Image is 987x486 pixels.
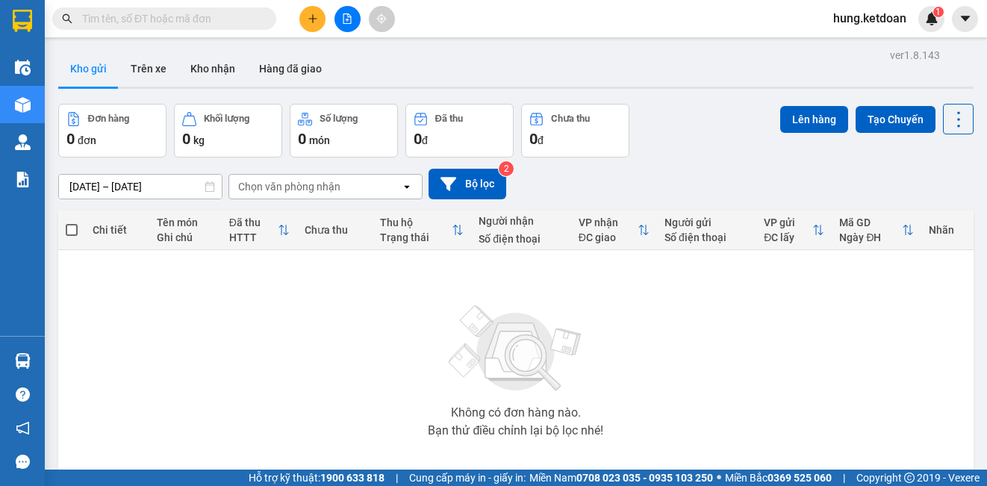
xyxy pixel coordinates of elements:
[88,113,129,124] div: Đơn hàng
[298,130,306,148] span: 0
[396,470,398,486] span: |
[15,97,31,113] img: warehouse-icon
[479,233,563,245] div: Số điện thoại
[959,12,972,25] span: caret-down
[157,216,214,228] div: Tên món
[15,172,31,187] img: solution-icon
[890,47,940,63] div: ver 1.8.143
[15,353,31,369] img: warehouse-icon
[342,13,352,24] span: file-add
[839,216,901,228] div: Mã GD
[538,134,544,146] span: đ
[247,51,334,87] button: Hàng đã giao
[16,387,30,402] span: question-circle
[904,473,915,483] span: copyright
[441,296,591,401] img: svg+xml;base64,PHN2ZyBjbGFzcz0ibGlzdC1wbHVnX19zdmciIHhtbG5zPSJodHRwOi8vd3d3LnczLm9yZy8yMDAwL3N2Zy...
[308,13,318,24] span: plus
[832,211,921,250] th: Toggle SortBy
[529,470,713,486] span: Miền Nam
[222,211,297,250] th: Toggle SortBy
[15,60,31,75] img: warehouse-icon
[422,134,428,146] span: đ
[576,472,713,484] strong: 0708 023 035 - 0935 103 250
[725,470,832,486] span: Miền Bắc
[451,407,581,419] div: Không có đơn hàng nào.
[935,7,941,17] span: 1
[821,9,918,28] span: hung.ketdoan
[58,104,166,158] button: Đơn hàng0đơn
[373,211,471,250] th: Toggle SortBy
[428,425,603,437] div: Bạn thử điều chỉnh lại bộ lọc nhé!
[856,106,935,133] button: Tạo Chuyến
[309,134,330,146] span: món
[380,216,452,228] div: Thu hộ
[571,211,657,250] th: Toggle SortBy
[82,10,258,27] input: Tìm tên, số ĐT hoặc mã đơn
[320,113,358,124] div: Số lượng
[952,6,978,32] button: caret-down
[334,6,361,32] button: file-add
[579,231,638,243] div: ĐC giao
[405,104,514,158] button: Đã thu0đ
[780,106,848,133] button: Lên hàng
[435,113,463,124] div: Đã thu
[93,224,142,236] div: Chi tiết
[249,470,384,486] span: Hỗ trợ kỹ thuật:
[229,216,278,228] div: Đã thu
[521,104,629,158] button: Chưa thu0đ
[839,231,901,243] div: Ngày ĐH
[764,231,812,243] div: ĐC lấy
[59,175,222,199] input: Select a date range.
[764,216,812,228] div: VP gửi
[579,216,638,228] div: VP nhận
[320,472,384,484] strong: 1900 633 818
[768,472,832,484] strong: 0369 525 060
[414,130,422,148] span: 0
[717,475,721,481] span: ⚪️
[429,169,506,199] button: Bộ lọc
[16,421,30,435] span: notification
[119,51,178,87] button: Trên xe
[193,134,205,146] span: kg
[13,10,32,32] img: logo-vxr
[925,12,938,25] img: icon-new-feature
[58,51,119,87] button: Kho gửi
[182,130,190,148] span: 0
[499,161,514,176] sup: 2
[238,179,340,194] div: Chọn văn phòng nhận
[178,51,247,87] button: Kho nhận
[401,181,413,193] svg: open
[664,216,749,228] div: Người gửi
[933,7,944,17] sup: 1
[369,6,395,32] button: aim
[204,113,249,124] div: Khối lượng
[843,470,845,486] span: |
[664,231,749,243] div: Số điện thoại
[305,224,365,236] div: Chưa thu
[66,130,75,148] span: 0
[174,104,282,158] button: Khối lượng0kg
[16,455,30,469] span: message
[299,6,326,32] button: plus
[229,231,278,243] div: HTTT
[62,13,72,24] span: search
[157,231,214,243] div: Ghi chú
[15,134,31,150] img: warehouse-icon
[551,113,590,124] div: Chưa thu
[290,104,398,158] button: Số lượng0món
[479,215,563,227] div: Người nhận
[529,130,538,148] span: 0
[376,13,387,24] span: aim
[409,470,526,486] span: Cung cấp máy in - giấy in:
[756,211,832,250] th: Toggle SortBy
[78,134,96,146] span: đơn
[929,224,966,236] div: Nhãn
[380,231,452,243] div: Trạng thái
